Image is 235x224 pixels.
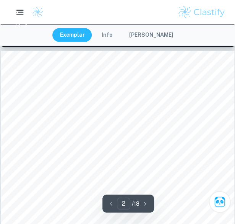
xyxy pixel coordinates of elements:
[32,6,44,18] img: Clastify logo
[52,28,92,42] button: Exemplar
[122,28,181,42] button: [PERSON_NAME]
[209,191,230,213] button: Ask Clai
[28,6,44,18] a: Clastify logo
[132,200,139,208] p: / 18
[177,5,226,20] img: Clastify logo
[94,28,120,42] button: Info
